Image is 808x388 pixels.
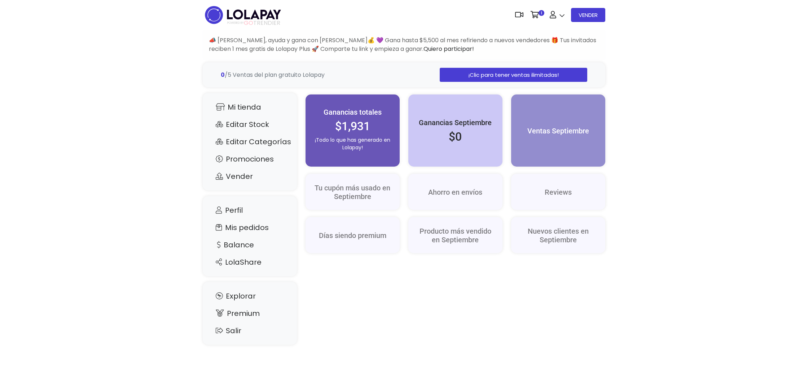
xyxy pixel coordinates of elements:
h5: Ganancias totales [313,108,392,116]
strong: 0 [221,71,225,79]
h2: $1,931 [313,119,392,133]
a: ¡Clic para tener ventas ilimitadas! [440,68,587,82]
h5: Reviews [518,188,598,197]
a: Salir [210,324,290,338]
img: logo [203,4,283,26]
a: Editar Categorías [210,135,290,149]
span: TRENDIER [227,20,280,26]
a: 1 [527,4,546,26]
span: POWERED BY [227,21,244,25]
h2: $0 [416,130,495,144]
span: 📣 [PERSON_NAME], ayuda y gana con [PERSON_NAME]💰 💜 Gana hasta $5,500 al mes refiriendo a nuevos v... [209,36,596,53]
h5: Ahorro en envíos [416,188,495,197]
a: Mis pedidos [210,221,290,234]
a: Premium [210,307,290,320]
a: LolaShare [210,255,290,269]
span: GO [244,19,253,27]
a: Vender [210,169,290,183]
span: 1 [539,10,544,16]
a: Editar Stock [210,118,290,131]
a: Perfil [210,203,290,217]
a: Quiero participar! [423,45,474,53]
p: ¡Todo lo que has generado en Lolapay! [313,136,392,151]
h5: Días siendo premium [313,231,392,240]
a: VENDER [571,8,605,22]
h5: Ganancias Septiembre [416,118,495,127]
h5: Tu cupón más usado en Septiembre [313,184,392,201]
a: Balance [210,238,290,252]
h5: Producto más vendido en Septiembre [416,227,495,244]
a: Mi tienda [210,100,290,114]
a: Explorar [210,289,290,303]
a: Promociones [210,152,290,166]
span: /5 Ventas del plan gratuito Lolapay [221,71,325,79]
h5: Ventas Septiembre [518,127,598,135]
h5: Nuevos clientes en Septiembre [518,227,598,244]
